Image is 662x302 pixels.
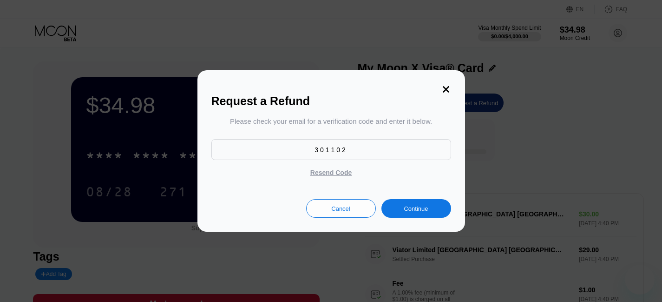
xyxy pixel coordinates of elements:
div: Request a Refund [211,94,451,108]
div: Cancel [331,205,350,213]
div: Continue [404,205,428,213]
input: 000000 [211,139,451,160]
div: Continue [381,199,451,218]
div: Cancel [306,199,376,218]
iframe: Botón para iniciar la ventana de mensajería [625,265,655,295]
div: Resend Code [306,165,356,181]
div: Please check your email for a verification code and enter it below. [230,117,432,125]
div: Resend Code [310,168,352,177]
